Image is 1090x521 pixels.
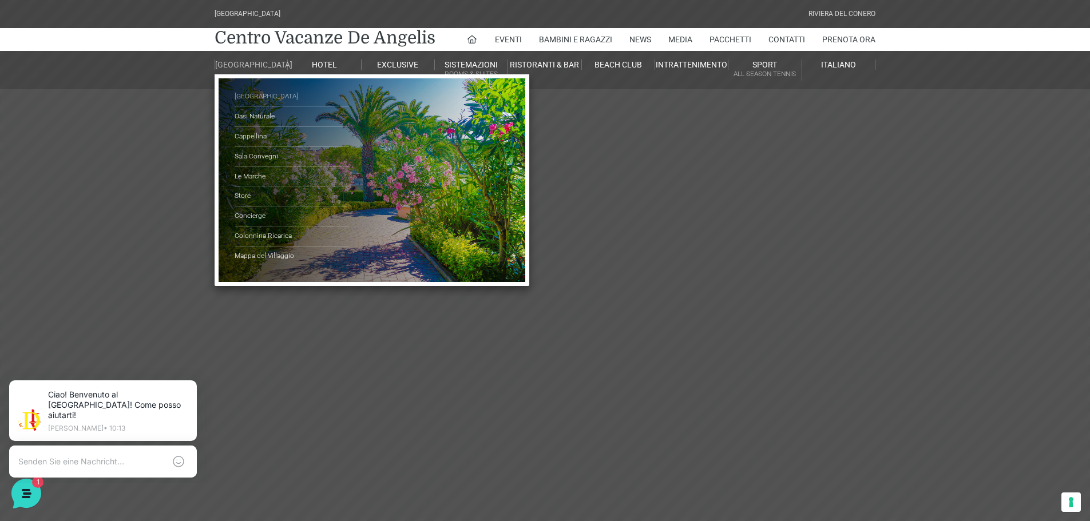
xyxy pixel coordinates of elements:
iframe: Customerly Messenger Launcher [9,476,43,511]
a: Pacchetti [710,28,751,51]
small: Rooms & Suites [435,69,508,79]
a: Colonnina Ricarica [235,226,349,246]
a: Concierge [235,206,349,226]
img: light [25,42,48,65]
a: Mappa del Villaggio [235,246,349,266]
div: Riviera Del Conero [808,9,875,19]
button: Ein Gespräch beginnen [18,162,211,185]
p: Hilfe [177,383,192,393]
p: [PERSON_NAME] • 10:13 [55,58,195,65]
input: Suche nach einem Artikel... [26,233,187,244]
a: [PERSON_NAME]Ciao! Benvenuto al [GEOGRAPHIC_DATA]! Come posso aiutarti!vor 3 m1 [14,124,215,158]
a: Alle anzeigen [158,110,211,119]
span: Ein Gespräch beginnen [77,169,165,178]
a: Exclusive [362,59,435,70]
a: Media [668,28,692,51]
a: Hotel [288,59,361,70]
a: Sala Convegni [235,147,349,167]
a: SportAll Season Tennis [728,59,802,81]
a: SistemazioniRooms & Suites [435,59,508,81]
span: Finden Sie eine Antwort [18,208,109,217]
button: 1Nachrichten [80,367,150,393]
a: Beach Club [582,59,655,70]
a: Italiano [802,59,875,70]
a: Hilfezentrum öffnen [136,208,211,217]
span: 1 [114,366,122,374]
button: Le tue preferenze relative al consenso per le tecnologie di tracciamento [1061,492,1081,512]
a: Oasi Naturale [235,107,349,127]
a: Cappellina [235,127,349,147]
a: Prenota Ora [822,28,875,51]
p: Nachrichten [94,383,134,393]
a: Store [235,186,349,206]
span: Italiano [821,60,856,69]
a: Contatti [768,28,805,51]
img: light [18,129,41,152]
h2: Hallo von [GEOGRAPHIC_DATA] 👋 [9,9,192,64]
p: Ciao! Benvenuto al [GEOGRAPHIC_DATA]! Come posso aiutarti! [55,23,195,54]
span: Ihre Gespräche [18,110,76,119]
a: Le Marche [235,167,349,187]
span: [PERSON_NAME] [48,128,179,140]
p: La nostra missione è rendere la tua esperienza straordinaria! [9,69,192,92]
p: Startseite [29,383,60,393]
a: Centro Vacanze De Angelis [215,26,435,49]
a: Ristoranti & Bar [508,59,581,70]
a: [GEOGRAPHIC_DATA] [235,87,349,107]
a: News [629,28,651,51]
button: Hilfe [149,367,220,393]
a: Intrattenimento [655,59,728,70]
p: Ciao! Benvenuto al [GEOGRAPHIC_DATA]! Come posso aiutarti! [48,142,179,153]
div: [GEOGRAPHIC_DATA] [215,9,280,19]
a: Eventi [495,28,522,51]
a: Bambini e Ragazzi [539,28,612,51]
p: vor 3 m [186,128,211,138]
small: All Season Tennis [728,69,801,79]
span: 1 [199,142,211,153]
button: Startseite [9,367,80,393]
a: [GEOGRAPHIC_DATA] [215,59,288,70]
